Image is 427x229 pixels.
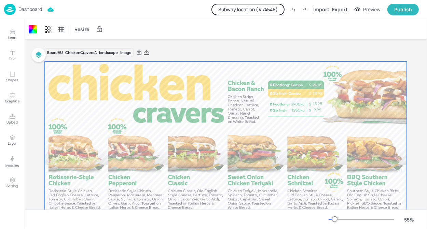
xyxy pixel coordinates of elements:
label: Redo (Ctrl + Y) [299,4,311,15]
div: Publish [394,6,412,13]
p: 13.95 [310,91,325,96]
span: 15.25 [313,102,322,106]
div: Export [332,6,348,13]
span: 9.95 [314,108,321,112]
span: Resize [73,26,91,33]
img: logo-86c26b7e.jpg [4,4,16,15]
div: 55 % [401,216,417,223]
div: Import [313,6,329,13]
div: Board AU_ChickenCraversA_landscape_Image [45,48,134,57]
button: Subway location (#74546) [211,4,285,15]
label: Undo (Ctrl + Z) [287,4,299,15]
p: 21.05 [310,82,325,87]
button: Publish [387,4,419,15]
button: Preview [350,4,385,15]
p: Dashboard [18,7,42,12]
div: Preview [363,6,381,13]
